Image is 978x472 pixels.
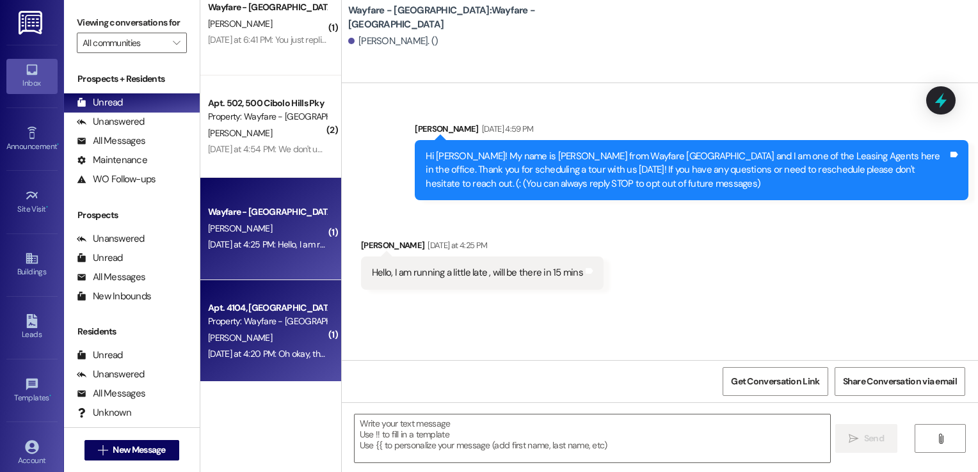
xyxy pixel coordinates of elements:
div: Unknown [77,406,131,420]
div: Prospects [64,208,200,222]
div: Prospects + Residents [64,72,200,86]
label: Viewing conversations for [77,13,187,33]
span: New Message [113,443,165,457]
div: [PERSON_NAME]. () [348,35,438,48]
i:  [173,38,180,48]
div: Apt. 4104, [GEOGRAPHIC_DATA] [208,301,326,315]
div: Wayfare - [GEOGRAPHIC_DATA] [208,205,326,219]
span: • [57,140,59,149]
div: Unanswered [77,115,145,129]
div: [PERSON_NAME] [361,239,604,256]
div: Unread [77,96,123,109]
div: Property: Wayfare - [GEOGRAPHIC_DATA] [208,110,326,123]
button: Share Conversation via email [835,367,965,396]
div: [DATE] at 4:54 PM: We don't unfortunately, are you able to bring them [DATE] before we close by c... [208,143,975,155]
div: Unanswered [77,232,145,246]
i:  [936,434,945,444]
div: All Messages [77,271,145,284]
img: ResiDesk Logo [19,11,45,35]
a: Templates • [6,374,58,408]
span: • [46,203,48,212]
div: All Messages [77,134,145,148]
div: [DATE] 4:59 PM [479,122,534,136]
span: Share Conversation via email [843,375,957,388]
button: Get Conversation Link [723,367,828,396]
div: Property: Wayfare - [GEOGRAPHIC_DATA] [208,315,326,328]
span: [PERSON_NAME] [208,18,272,29]
b: Wayfare - [GEOGRAPHIC_DATA]: Wayfare - [GEOGRAPHIC_DATA] [348,4,604,31]
span: [PERSON_NAME] [208,223,272,234]
div: New Inbounds [77,290,151,303]
div: [DATE] at 4:20 PM: Oh okay, thank you [PERSON_NAME]! [208,348,417,359]
a: Inbox [6,59,58,93]
a: Leads [6,310,58,345]
div: Hello, I am running a little late , will be there in 15 mins [372,266,583,279]
div: Unanswered [77,368,145,381]
span: [PERSON_NAME] [208,332,272,343]
i:  [98,445,108,455]
div: Hi [PERSON_NAME]! My name is [PERSON_NAME] from Wayfare [GEOGRAPHIC_DATA] and I am one of the Lea... [426,150,948,191]
div: [DATE] at 6:41 PM: You just replied 'Stop'. Are you sure you want to opt out of this thread? Plea... [208,34,729,45]
a: Buildings [6,248,58,282]
div: [PERSON_NAME] [415,122,968,140]
button: Send [835,424,897,453]
span: [PERSON_NAME] [208,127,272,139]
span: Get Conversation Link [731,375,819,388]
div: Wayfare - [GEOGRAPHIC_DATA] [208,1,326,14]
div: Maintenance [77,153,147,167]
span: Send [864,432,884,445]
i:  [849,434,858,444]
a: Site Visit • [6,185,58,219]
div: [DATE] at 4:25 PM [424,239,487,252]
div: Residents [64,325,200,338]
div: Unread [77,349,123,362]
div: WO Follow-ups [77,173,156,186]
button: New Message [84,440,179,460]
a: Account [6,436,58,471]
input: All communities [83,33,166,53]
div: All Messages [77,387,145,400]
div: Unread [77,251,123,265]
div: [DATE] at 4:25 PM: Hello, I am running a little late , will be there in 15 mins [208,239,472,250]
div: Apt. 502, 500 Cibolo Hills Pky [208,97,326,110]
span: • [49,391,51,400]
